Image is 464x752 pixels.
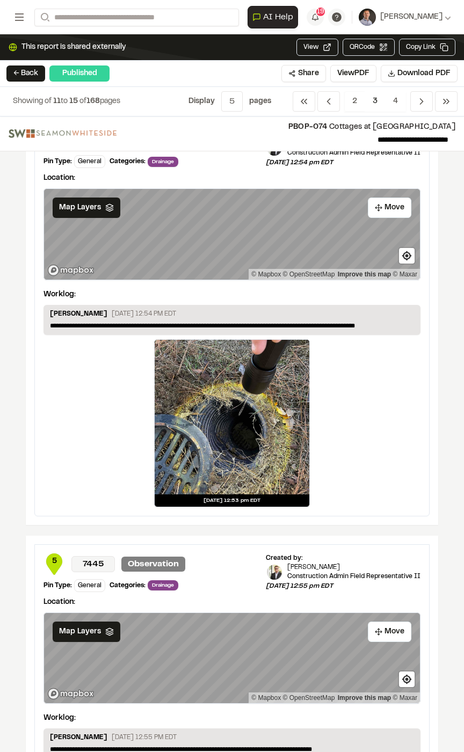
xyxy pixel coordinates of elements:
[380,11,443,23] span: [PERSON_NAME]
[399,248,415,264] button: Find my location
[44,172,421,184] p: Location:
[9,129,117,138] img: file
[288,124,328,130] span: PBOP-074
[110,581,146,590] div: Categories:
[148,157,178,167] span: Drainage
[44,581,72,590] div: Pin Type:
[266,553,421,563] div: Created by:
[44,712,76,724] p: Worklog:
[359,9,451,26] button: [PERSON_NAME]
[359,9,376,26] img: User
[251,694,281,702] a: Mapbox
[69,98,78,105] span: 15
[189,96,215,107] p: Display
[287,563,421,572] p: [PERSON_NAME]
[110,157,146,166] div: Categories:
[125,121,455,133] p: Cottages at [GEOGRAPHIC_DATA]
[121,557,185,572] p: Observation
[44,189,421,280] canvas: Map
[283,694,335,702] a: OpenStreetMap
[365,91,386,112] span: 3
[74,155,105,168] div: General
[13,98,53,105] span: Showing of
[112,733,177,742] p: [DATE] 12:55 PM EDT
[397,68,451,79] span: Download PDF
[287,148,421,158] p: Construction Admin Field Representative II
[263,11,293,24] span: AI Help
[399,671,415,687] button: Find my location
[266,158,421,167] p: [DATE] 12:54 pm EDT
[44,289,76,301] p: Worklog:
[393,271,417,278] a: Maxar
[251,271,281,278] a: Mapbox
[44,157,72,166] div: Pin Type:
[59,202,101,214] span: Map Layers
[344,91,365,112] span: 2
[47,264,95,276] a: Mapbox logo
[338,271,391,278] a: Map feedback
[385,91,406,112] span: 4
[307,9,324,26] button: 19
[249,96,271,107] p: page s
[155,494,309,507] div: [DATE] 12:53 pm EDT
[44,596,421,608] p: Location:
[343,39,395,56] button: QRCode
[399,39,455,56] button: Copy Link
[112,309,176,319] p: [DATE] 12:54 PM EDT
[293,91,458,112] nav: Navigation
[21,41,126,53] span: This report is shared externally
[266,581,421,591] p: [DATE] 12:55 pm EDT
[381,65,458,82] button: Download PDF
[59,626,101,638] span: Map Layers
[338,694,391,702] a: Map feedback
[50,309,107,321] p: [PERSON_NAME]
[248,6,302,28] div: Open AI Assistant
[281,65,326,82] button: Share
[50,733,107,744] p: [PERSON_NAME]
[44,613,421,704] canvas: Map
[74,579,105,592] div: General
[44,556,65,567] span: 5
[154,339,310,507] a: [DATE] 12:53 pm EDT
[71,556,115,572] p: 7445
[368,622,411,642] button: Move
[13,96,120,107] p: to of pages
[317,7,324,17] span: 19
[148,580,178,590] span: Drainage
[53,98,61,105] span: 11
[283,271,335,278] a: OpenStreetMap
[248,6,298,28] button: Open AI Assistant
[330,65,376,82] button: ViewPDF
[221,91,243,112] button: 5
[393,694,417,702] a: Maxar
[6,65,45,82] button: ← Back
[49,65,110,82] div: Published
[86,98,100,105] span: 168
[296,39,338,56] button: View
[368,198,411,218] button: Move
[287,572,421,581] p: Construction Admin Field Representative II
[34,9,54,26] button: Search
[47,688,95,700] a: Mapbox logo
